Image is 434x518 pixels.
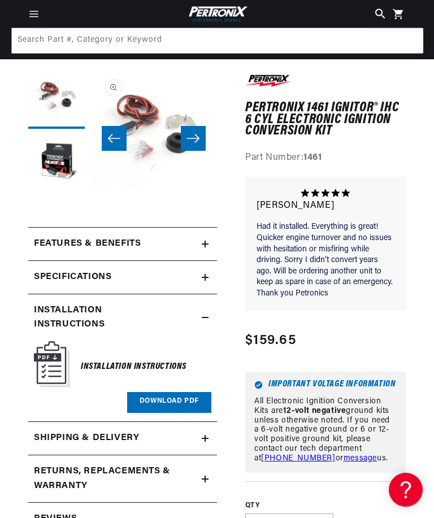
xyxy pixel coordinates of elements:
a: Download PDF [127,392,211,413]
h2: Returns, Replacements & Warranty [34,464,173,493]
button: Search Part #, Category or Keyword [397,28,422,53]
summary: Specifications [28,261,217,294]
h2: Shipping & Delivery [34,431,139,446]
summary: Installation instructions [28,294,217,341]
summary: Menu [21,8,46,20]
img: Pertronix [186,5,248,23]
strong: 1461 [303,153,322,162]
span: $159.65 [245,330,296,351]
media-gallery: Gallery Viewer [28,72,217,204]
p: Had it installed. Everything is great! Quicker engine turnover and no issues with hesitation or m... [257,221,394,299]
h2: Specifications [34,270,111,285]
summary: Returns, Replacements & Warranty [28,455,217,502]
a: [PHONE_NUMBER] [261,454,335,463]
h2: Features & Benefits [34,237,141,251]
button: Slide left [102,126,127,151]
a: message [344,454,377,463]
h6: Installation Instructions [81,359,186,375]
p: All Electronic Ignition Conversion Kits are ground kits unless otherwise noted. If you need a 6-v... [254,397,397,464]
button: Slide right [181,126,206,151]
summary: Shipping & Delivery [28,422,217,455]
button: Load image 1 in gallery view [28,72,85,129]
h1: PerTronix 1461 Ignitor® IHC 6 cyl Electronic Ignition Conversion Kit [245,102,406,137]
summary: Search Part #, Category or Keyword [368,8,393,20]
div: Part Number: [245,151,406,166]
input: Search Part #, Category or Keyword [12,28,423,53]
p: [PERSON_NAME] [257,198,394,214]
summary: Features & Benefits [28,228,217,260]
h6: Important Voltage Information [254,381,397,389]
strong: 12-volt negative [283,407,346,415]
button: Load image 2 in gallery view [28,134,85,191]
label: QTY [245,501,406,511]
img: Instruction Manual [34,341,70,387]
h2: Installation instructions [34,303,173,332]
